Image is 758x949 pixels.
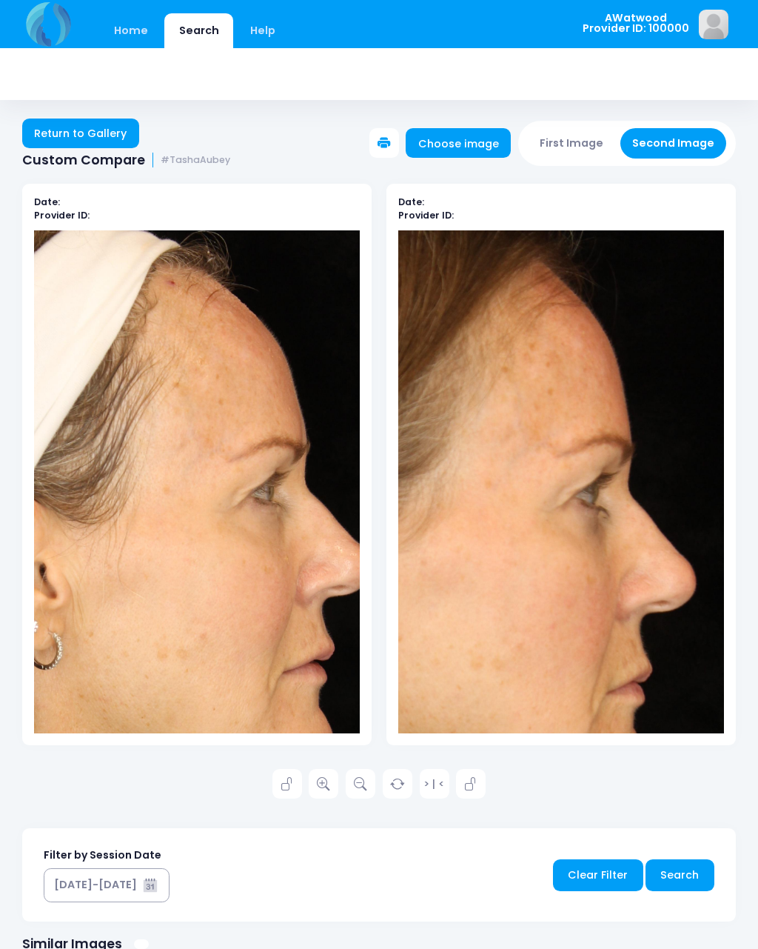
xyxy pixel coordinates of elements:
[34,196,60,208] b: Date:
[44,848,161,863] label: Filter by Session Date
[420,769,449,799] a: > | <
[553,859,643,891] a: Clear Filter
[699,10,728,39] img: image
[22,153,145,168] span: Custom Compare
[398,196,424,208] b: Date:
[406,128,511,158] a: Choose image
[398,209,454,222] b: Provider ID:
[161,155,230,166] small: #TashaAubey
[583,13,689,34] span: AWatwood Provider ID: 100000
[645,859,714,891] a: Search
[34,209,90,222] b: Provider ID:
[54,877,137,893] div: [DATE]-[DATE]
[620,128,727,159] button: Second Image
[164,13,233,48] a: Search
[22,119,139,148] a: Return to Gallery
[528,128,616,159] button: First Image
[99,13,162,48] a: Home
[236,13,290,48] a: Help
